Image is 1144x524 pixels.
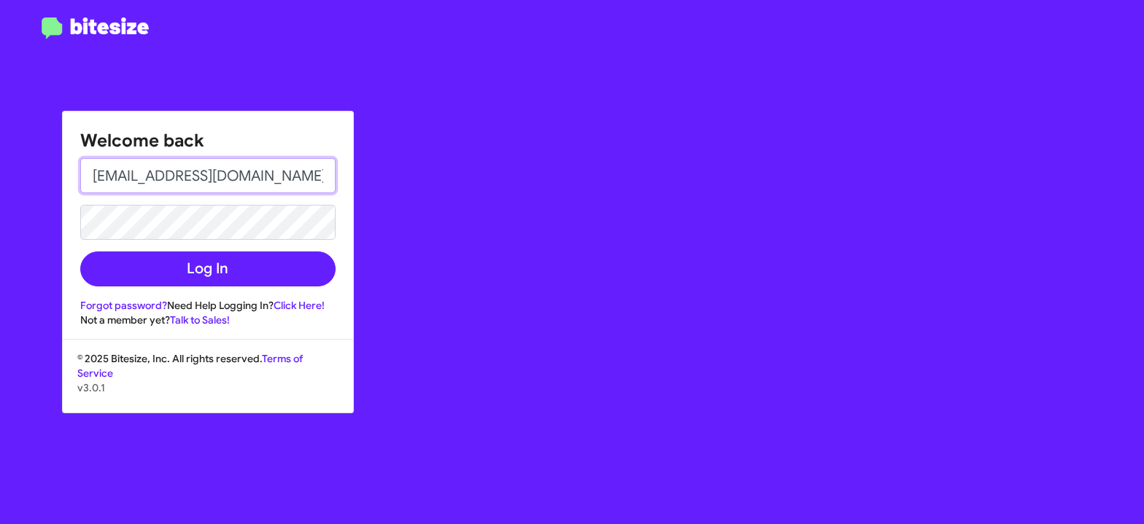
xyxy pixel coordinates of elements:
a: Talk to Sales! [170,313,230,326]
a: Click Here! [274,299,325,312]
input: Email address [80,158,336,193]
a: Terms of Service [77,352,303,380]
a: Forgot password? [80,299,167,312]
button: Log In [80,251,336,286]
div: Not a member yet? [80,313,336,327]
div: © 2025 Bitesize, Inc. All rights reserved. [63,351,353,412]
p: v3.0.1 [77,380,339,395]
h1: Welcome back [80,129,336,152]
div: Need Help Logging In? [80,298,336,313]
